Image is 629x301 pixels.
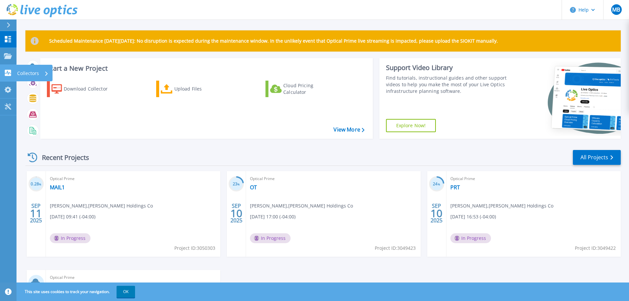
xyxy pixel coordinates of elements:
[17,65,39,82] p: Collectors
[50,184,65,191] a: MAIL1
[50,233,90,243] span: In Progress
[230,201,243,225] div: SEP 2025
[573,150,621,165] a: All Projects
[612,7,620,12] span: MB
[47,65,364,72] h3: Start a New Project
[575,245,616,252] span: Project ID: 3049422
[237,182,240,186] span: %
[450,184,460,191] a: PRT
[117,286,135,298] button: OK
[250,202,353,209] span: [PERSON_NAME] , [PERSON_NAME] Holdings Co
[250,175,416,182] span: Optical Prime
[174,82,227,95] div: Upload Files
[250,184,257,191] a: OT
[228,180,244,188] h3: 23
[156,81,230,97] a: Upload Files
[429,180,444,188] h3: 24
[450,213,496,220] span: [DATE] 16:53 (-04:00)
[30,201,42,225] div: SEP 2025
[50,213,95,220] span: [DATE] 09:41 (-04:00)
[333,127,364,133] a: View More
[28,180,44,188] h3: 0.28
[375,245,416,252] span: Project ID: 3049423
[39,182,41,186] span: %
[30,210,42,216] span: 11
[250,213,296,220] span: [DATE] 17:00 (-04:00)
[431,210,442,216] span: 10
[386,75,509,94] div: Find tutorials, instructional guides and other support videos to help you make the most of your L...
[50,274,216,281] span: Optical Prime
[230,210,242,216] span: 10
[250,233,291,243] span: In Progress
[450,175,617,182] span: Optical Prime
[450,202,553,209] span: [PERSON_NAME] , [PERSON_NAME] Holdings Co
[50,202,153,209] span: [PERSON_NAME] , [PERSON_NAME] Holdings Co
[386,119,436,132] a: Explore Now!
[49,38,498,44] p: Scheduled Maintenance [DATE][DATE]: No disruption is expected during the maintenance window. In t...
[265,81,339,97] a: Cloud Pricing Calculator
[64,82,117,95] div: Download Collector
[430,201,443,225] div: SEP 2025
[18,286,135,298] span: This site uses cookies to track your navigation.
[438,182,440,186] span: %
[283,82,336,95] div: Cloud Pricing Calculator
[174,245,215,252] span: Project ID: 3050303
[50,175,216,182] span: Optical Prime
[25,149,98,166] div: Recent Projects
[386,63,509,72] div: Support Video Library
[450,233,491,243] span: In Progress
[47,81,121,97] a: Download Collector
